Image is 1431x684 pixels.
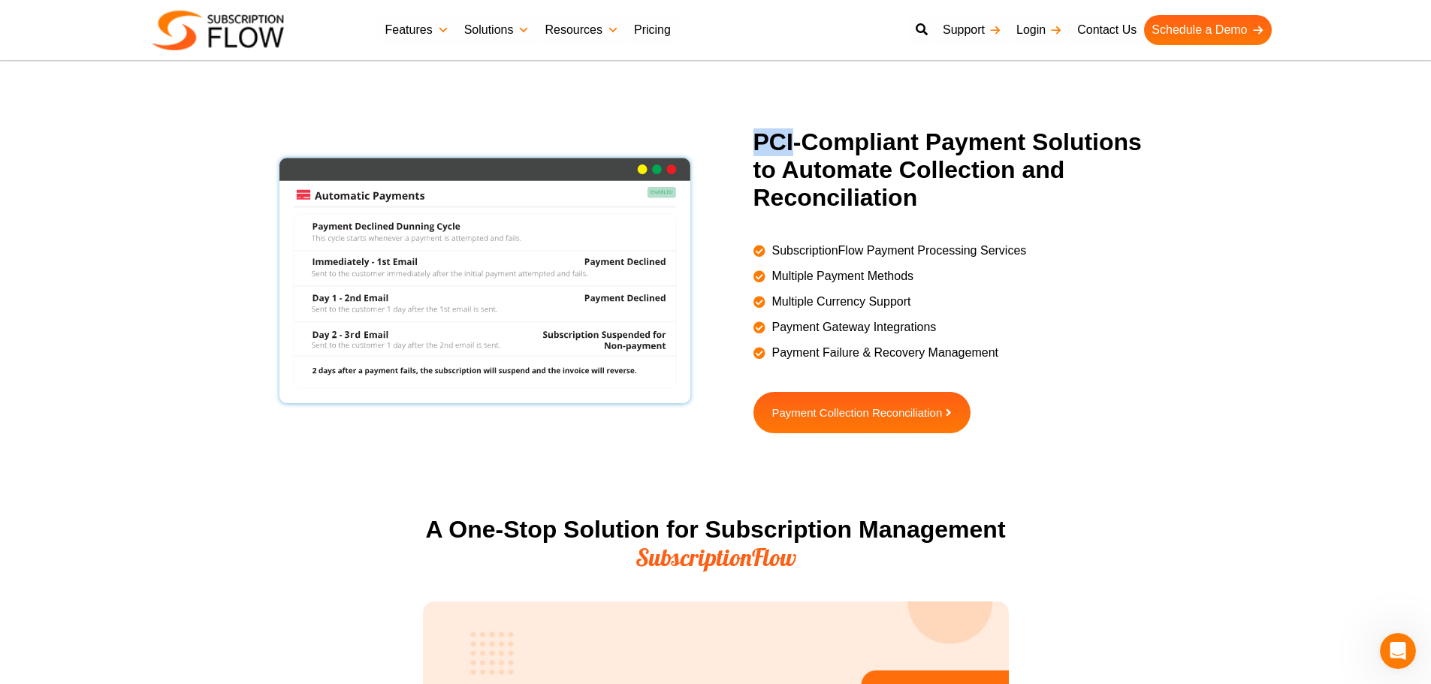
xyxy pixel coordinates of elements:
span: Multiple Currency Support [768,293,911,311]
a: Resources [537,15,626,45]
span: SubscriptionFlow Payment Processing Services [768,242,1027,260]
span: Payment Failure & Recovery Management [768,344,998,362]
img: Subscriptionflow [152,11,284,50]
span: Payment Collection Reconciliation [772,407,943,418]
iframe: Intercom live chat [1380,633,1416,669]
a: Solutions [457,15,538,45]
span: Payment Gateway Integrations [768,318,937,336]
a: Contact Us [1070,15,1144,45]
a: Features [378,15,457,45]
a: Support [935,15,1009,45]
img: PCI-Compliant Payment Solutions to Automate Collection and Reconciliation [273,151,697,411]
a: Schedule a Demo [1144,15,1271,45]
span: Multiple Payment Methods [768,267,914,285]
a: Payment Collection Reconciliation [753,392,971,433]
a: Login [1009,15,1070,45]
a: Pricing [626,15,678,45]
h2: A One-Stop Solution for Subscription Management [423,516,1009,572]
span: SubscriptionFlow [635,542,796,572]
h2: PCI-Compliant Payment Solutions to Automate Collection and Reconciliation [753,128,1167,211]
